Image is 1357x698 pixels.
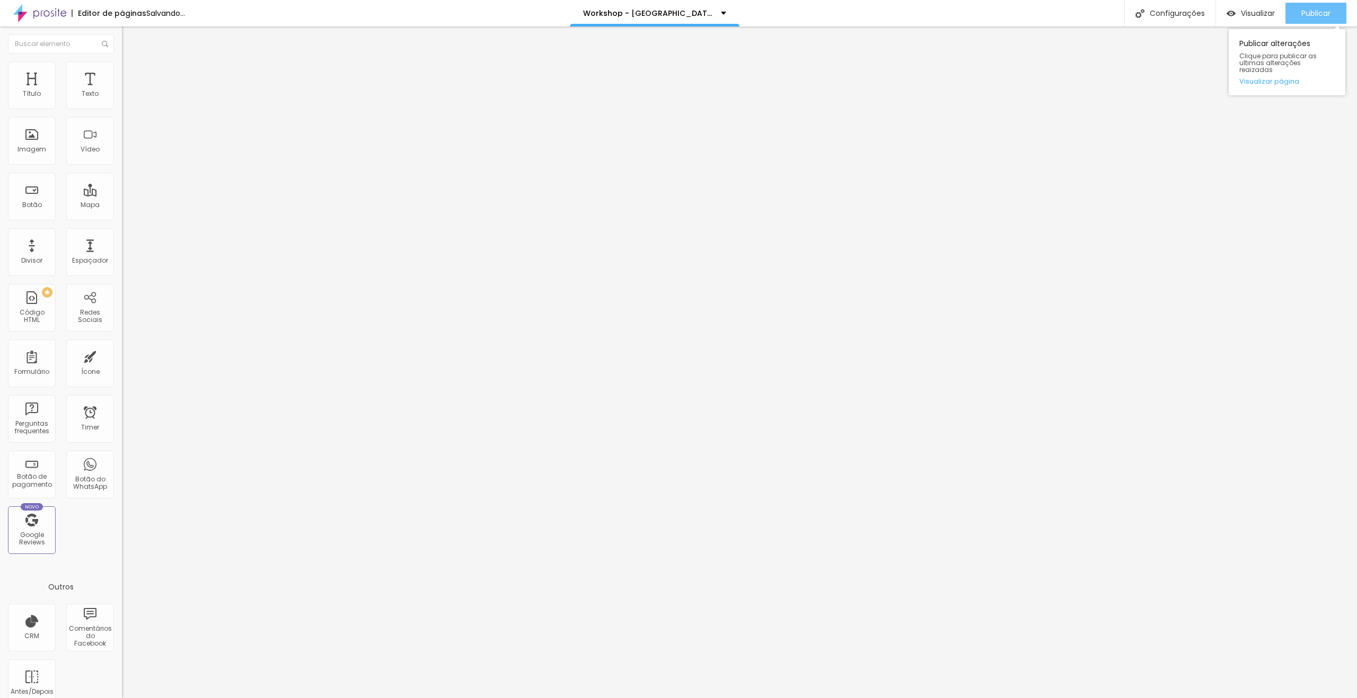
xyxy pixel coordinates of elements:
div: Botão do WhatsApp [69,476,111,491]
button: Visualizar [1216,3,1285,24]
div: Salvando... [146,10,185,17]
div: Redes Sociais [69,309,111,324]
div: Ícone [81,368,100,375]
div: Timer [81,424,99,431]
div: Publicar alterações [1229,29,1345,95]
p: Workshop - [GEOGRAPHIC_DATA] - Sucesso [583,10,713,17]
div: Imagem [17,146,46,153]
img: Icone [1135,9,1144,18]
div: CRM [24,632,39,640]
div: Botão [22,201,42,209]
div: Antes/Depois [11,688,52,695]
div: Código HTML [11,309,52,324]
div: Espaçador [72,257,108,264]
div: Texto [82,90,99,97]
input: Buscar elemento [8,34,114,53]
img: Icone [102,41,108,47]
div: Perguntas frequentes [11,420,52,435]
div: Mapa [81,201,100,209]
div: Botão de pagamento [11,473,52,488]
div: Editor de páginas [72,10,146,17]
img: view-1.svg [1227,9,1236,18]
div: Divisor [21,257,42,264]
div: Título [23,90,41,97]
span: Publicar [1301,9,1330,17]
a: Visualizar página [1239,78,1335,85]
div: Comentários do Facebook [69,625,111,648]
div: Vídeo [81,146,100,153]
div: Novo [21,503,43,511]
span: Clique para publicar as ultimas alterações reaizadas [1239,52,1335,74]
div: Formulário [14,368,49,375]
div: Google Reviews [11,531,52,547]
iframe: Editor [122,26,1357,698]
button: Publicar [1285,3,1346,24]
span: Visualizar [1241,9,1275,17]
